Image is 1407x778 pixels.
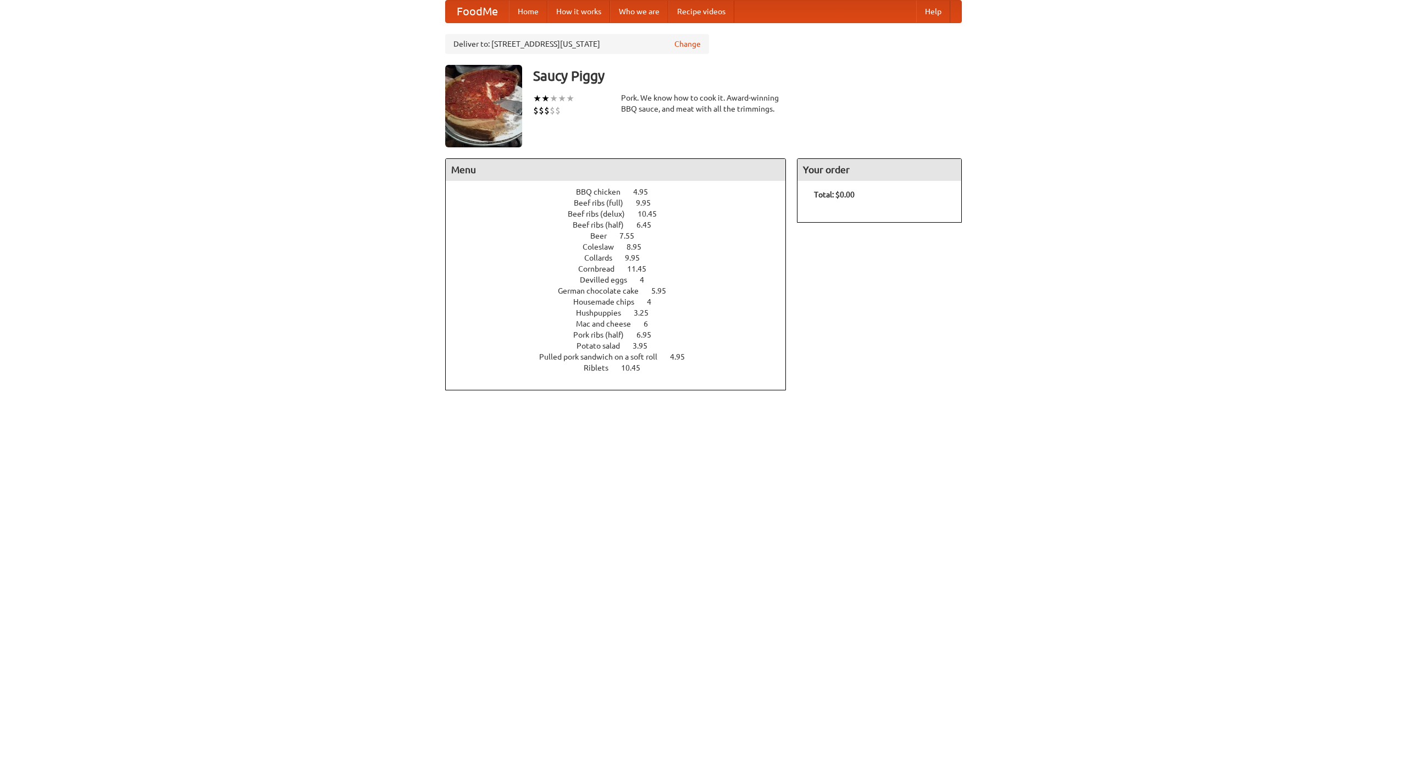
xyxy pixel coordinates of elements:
a: Pulled pork sandwich on a soft roll 4.95 [539,352,705,361]
a: Home [509,1,547,23]
span: Hushpuppies [576,308,632,317]
a: Beef ribs (half) 6.45 [573,220,672,229]
span: 9.95 [636,198,662,207]
span: 8.95 [627,242,652,251]
span: 11.45 [627,264,657,273]
a: Recipe videos [668,1,734,23]
span: Beer [590,231,618,240]
li: $ [533,104,539,117]
li: ★ [533,92,541,104]
a: BBQ chicken 4.95 [576,187,668,196]
div: Deliver to: [STREET_ADDRESS][US_STATE] [445,34,709,54]
li: ★ [566,92,574,104]
a: Who we are [610,1,668,23]
span: Beef ribs (half) [573,220,635,229]
a: German chocolate cake 5.95 [558,286,686,295]
span: Pulled pork sandwich on a soft roll [539,352,668,361]
span: German chocolate cake [558,286,650,295]
a: Potato salad 3.95 [577,341,668,350]
span: 4 [640,275,655,284]
a: FoodMe [446,1,509,23]
span: Cornbread [578,264,625,273]
a: Collards 9.95 [584,253,660,262]
span: Coleslaw [583,242,625,251]
span: 5.95 [651,286,677,295]
a: Hushpuppies 3.25 [576,308,669,317]
span: 9.95 [625,253,651,262]
span: Beef ribs (delux) [568,209,636,218]
a: Riblets 10.45 [584,363,661,372]
span: 4 [647,297,662,306]
a: Cornbread 11.45 [578,264,667,273]
li: $ [539,104,544,117]
a: Mac and cheese 6 [576,319,668,328]
span: 4.95 [670,352,696,361]
img: angular.jpg [445,65,522,147]
a: Change [674,38,701,49]
a: How it works [547,1,610,23]
a: Beer 7.55 [590,231,655,240]
span: BBQ chicken [576,187,632,196]
span: 3.25 [634,308,660,317]
li: ★ [550,92,558,104]
h3: Saucy Piggy [533,65,962,87]
span: 3.95 [633,341,658,350]
a: Housemade chips 4 [573,297,672,306]
h4: Your order [797,159,961,181]
span: Potato salad [577,341,631,350]
a: Help [916,1,950,23]
span: 4.95 [633,187,659,196]
li: $ [550,104,555,117]
b: Total: $0.00 [814,190,855,199]
span: Pork ribs (half) [573,330,635,339]
li: ★ [541,92,550,104]
h4: Menu [446,159,785,181]
a: Beef ribs (delux) 10.45 [568,209,677,218]
span: Housemade chips [573,297,645,306]
span: Mac and cheese [576,319,642,328]
a: Devilled eggs 4 [580,275,664,284]
span: Beef ribs (full) [574,198,634,207]
span: 6.95 [636,330,662,339]
a: Beef ribs (full) 9.95 [574,198,671,207]
li: ★ [558,92,566,104]
li: $ [544,104,550,117]
a: Coleslaw 8.95 [583,242,662,251]
span: Devilled eggs [580,275,638,284]
div: Pork. We know how to cook it. Award-winning BBQ sauce, and meat with all the trimmings. [621,92,786,114]
span: 7.55 [619,231,645,240]
span: Riblets [584,363,619,372]
span: 6 [644,319,659,328]
a: Pork ribs (half) 6.95 [573,330,672,339]
li: $ [555,104,561,117]
span: 10.45 [638,209,668,218]
span: Collards [584,253,623,262]
span: 6.45 [636,220,662,229]
span: 10.45 [621,363,651,372]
